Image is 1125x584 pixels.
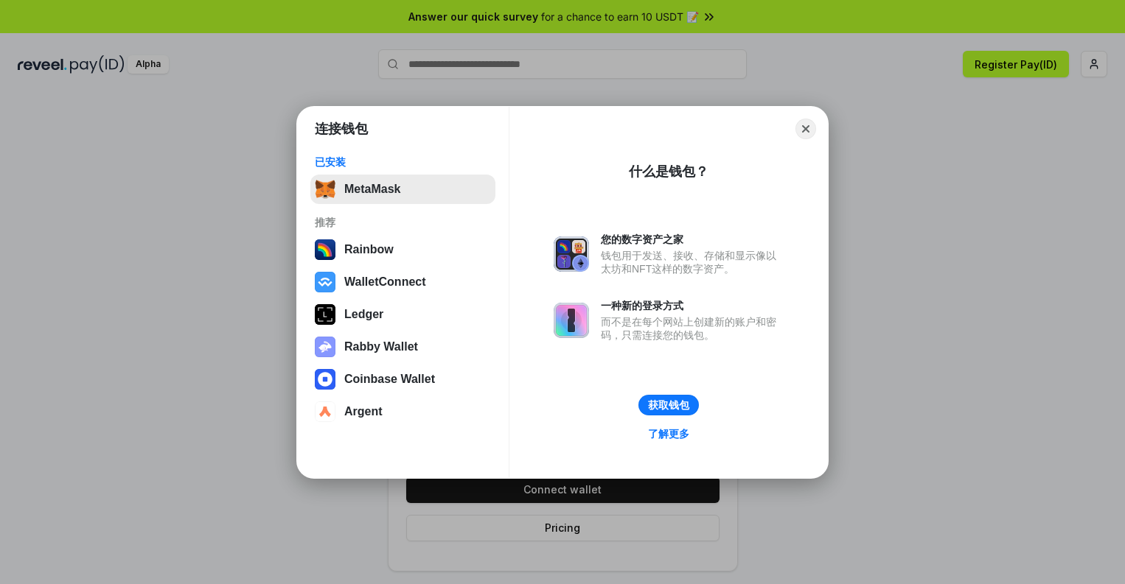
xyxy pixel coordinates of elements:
div: Argent [344,405,383,418]
div: Ledger [344,308,383,321]
button: Argent [310,397,495,426]
div: Coinbase Wallet [344,373,435,386]
h1: 连接钱包 [315,120,368,138]
div: 推荐 [315,216,491,229]
img: svg+xml,%3Csvg%20xmlns%3D%22http%3A%2F%2Fwww.w3.org%2F2000%2Fsvg%22%20fill%3D%22none%22%20viewBox... [554,303,589,338]
img: svg+xml,%3Csvg%20xmlns%3D%22http%3A%2F%2Fwww.w3.org%2F2000%2Fsvg%22%20width%3D%2228%22%20height%3... [315,304,335,325]
div: 获取钱包 [648,398,689,412]
img: svg+xml,%3Csvg%20fill%3D%22none%22%20height%3D%2233%22%20viewBox%3D%220%200%2035%2033%22%20width%... [315,179,335,200]
button: WalletConnect [310,267,495,297]
button: 获取钱包 [638,395,699,415]
img: svg+xml,%3Csvg%20xmlns%3D%22http%3A%2F%2Fwww.w3.org%2F2000%2Fsvg%22%20fill%3D%22none%22%20viewBox... [315,337,335,357]
a: 了解更多 [639,424,698,443]
div: 一种新的登录方式 [601,299,784,312]
img: svg+xml,%3Csvg%20width%3D%22120%22%20height%3D%22120%22%20viewBox%3D%220%200%20120%20120%22%20fil... [315,239,335,260]
div: Rabby Wallet [344,340,418,353]
img: svg+xml,%3Csvg%20xmlns%3D%22http%3A%2F%2Fwww.w3.org%2F2000%2Fsvg%22%20fill%3D%22none%22%20viewBox... [554,236,589,272]
div: 而不是在每个网站上创建新的账户和密码，只需连接您的钱包。 [601,315,784,342]
div: 什么是钱包？ [629,163,708,180]
button: Close [795,119,816,139]
button: Rainbow [310,235,495,264]
div: 您的数字资产之家 [601,233,784,246]
div: MetaMask [344,183,400,196]
div: 了解更多 [648,427,689,440]
img: svg+xml,%3Csvg%20width%3D%2228%22%20height%3D%2228%22%20viewBox%3D%220%200%2028%2028%22%20fill%3D... [315,272,335,292]
div: WalletConnect [344,275,426,289]
button: Ledger [310,300,495,329]
img: svg+xml,%3Csvg%20width%3D%2228%22%20height%3D%2228%22%20viewBox%3D%220%200%2028%2028%22%20fill%3D... [315,401,335,422]
button: MetaMask [310,175,495,204]
img: svg+xml,%3Csvg%20width%3D%2228%22%20height%3D%2228%22%20viewBox%3D%220%200%2028%2028%22%20fill%3D... [315,369,335,390]
button: Coinbase Wallet [310,365,495,394]
div: 钱包用于发送、接收、存储和显示像以太坊和NFT这样的数字资产。 [601,249,784,275]
button: Rabby Wallet [310,332,495,362]
div: 已安装 [315,155,491,169]
div: Rainbow [344,243,394,256]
